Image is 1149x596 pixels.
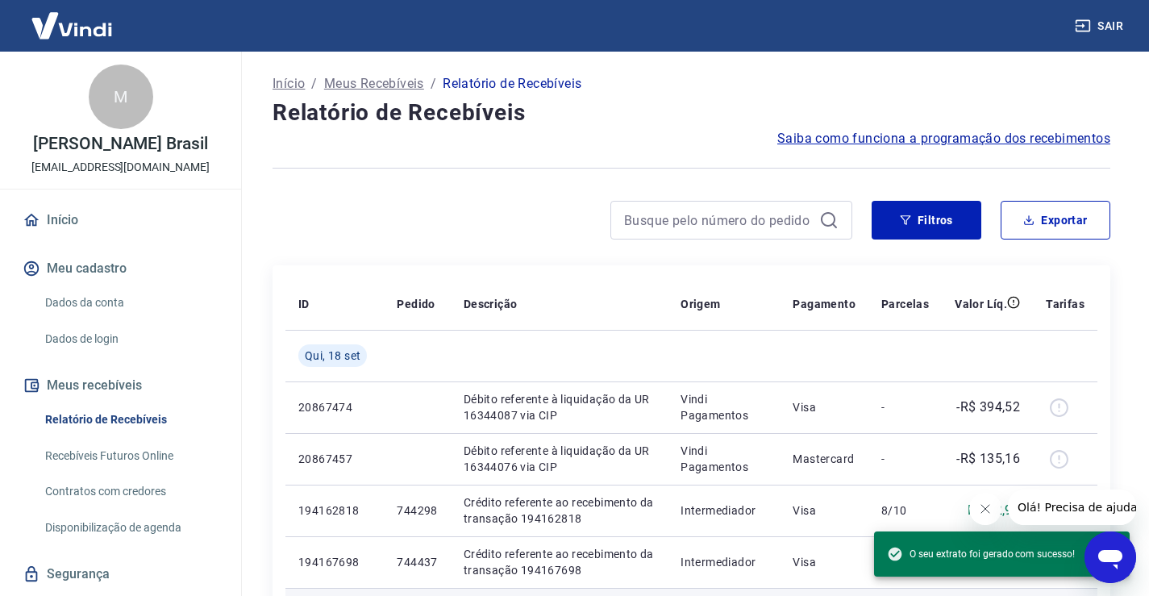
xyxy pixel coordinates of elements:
p: R$ 72,91 [968,501,1020,520]
p: Intermediador [681,502,767,519]
a: Meus Recebíveis [324,74,424,94]
a: Disponibilização de agenda [39,511,222,544]
div: M [89,65,153,129]
a: Relatório de Recebíveis [39,403,222,436]
p: 744298 [397,502,437,519]
p: / [431,74,436,94]
p: Tarifas [1046,296,1084,312]
span: O seu extrato foi gerado com sucesso! [887,546,1075,562]
p: 8/10 [881,502,929,519]
p: [EMAIL_ADDRESS][DOMAIN_NAME] [31,159,210,176]
p: Débito referente à liquidação da UR 16344087 via CIP [464,391,655,423]
p: Crédito referente ao recebimento da transação 194167698 [464,546,655,578]
p: Pagamento [793,296,856,312]
p: Intermediador [681,554,767,570]
a: Contratos com credores [39,475,222,508]
p: Parcelas [881,296,929,312]
p: -R$ 135,16 [956,449,1020,469]
img: Vindi [19,1,124,50]
a: Dados da conta [39,286,222,319]
p: Visa [793,554,856,570]
p: Descrição [464,296,518,312]
a: Recebíveis Futuros Online [39,440,222,473]
p: 744437 [397,554,437,570]
button: Meu cadastro [19,251,222,286]
input: Busque pelo número do pedido [624,208,813,232]
span: Olá! Precisa de ajuda? [10,11,135,24]
p: [PERSON_NAME] Brasil [33,135,208,152]
button: Sair [1072,11,1130,41]
p: Vindi Pagamentos [681,391,767,423]
a: Segurança [19,556,222,592]
p: Valor Líq. [955,296,1007,312]
a: Saiba como funciona a programação dos recebimentos [777,129,1110,148]
button: Filtros [872,201,981,240]
p: Pedido [397,296,435,312]
p: 194162818 [298,502,371,519]
p: 20867474 [298,399,371,415]
p: ID [298,296,310,312]
iframe: Mensagem da empresa [1008,490,1136,525]
p: Visa [793,399,856,415]
iframe: Botão para abrir a janela de mensagens [1084,531,1136,583]
p: 20867457 [298,451,371,467]
button: Exportar [1001,201,1110,240]
p: - [881,399,929,415]
p: Crédito referente ao recebimento da transação 194162818 [464,494,655,527]
a: Início [273,74,305,94]
a: Início [19,202,222,238]
span: Qui, 18 set [305,348,360,364]
p: 194167698 [298,554,371,570]
p: Origem [681,296,720,312]
p: Mastercard [793,451,856,467]
p: -R$ 394,52 [956,398,1020,417]
h4: Relatório de Recebíveis [273,97,1110,129]
p: / [311,74,317,94]
iframe: Fechar mensagem [969,493,1001,525]
a: Dados de login [39,323,222,356]
button: Meus recebíveis [19,368,222,403]
p: - [881,451,929,467]
p: Relatório de Recebíveis [443,74,581,94]
p: Vindi Pagamentos [681,443,767,475]
p: Débito referente à liquidação da UR 16344076 via CIP [464,443,655,475]
p: Visa [793,502,856,519]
